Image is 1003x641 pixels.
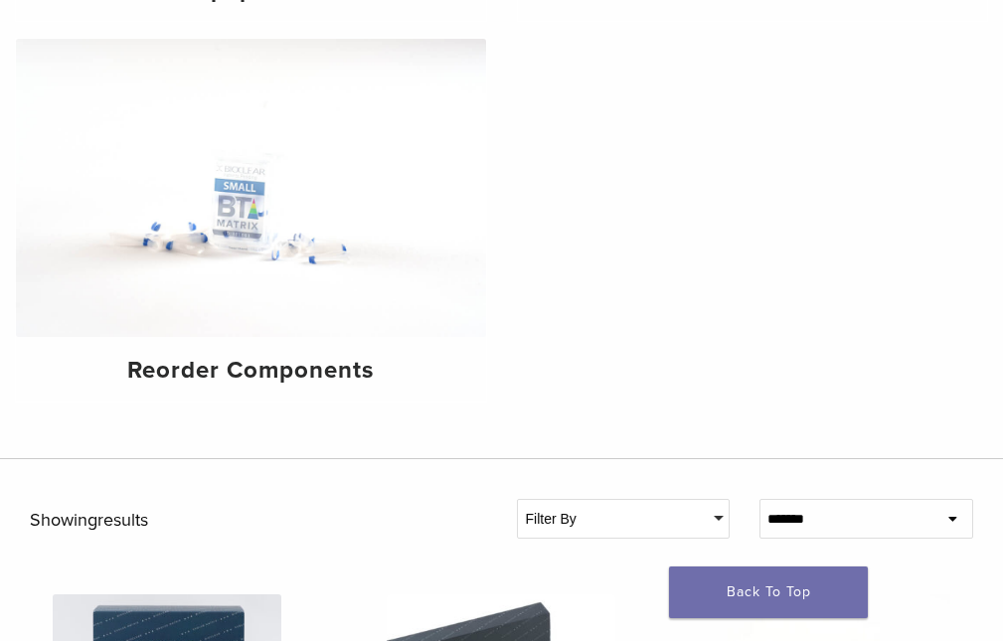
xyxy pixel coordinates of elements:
[16,39,486,401] a: Reorder Components
[30,499,487,544] p: Showing results
[518,500,730,538] div: Filter By
[32,353,470,389] h4: Reorder Components
[669,566,868,618] a: Back To Top
[16,39,486,337] img: Reorder Components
